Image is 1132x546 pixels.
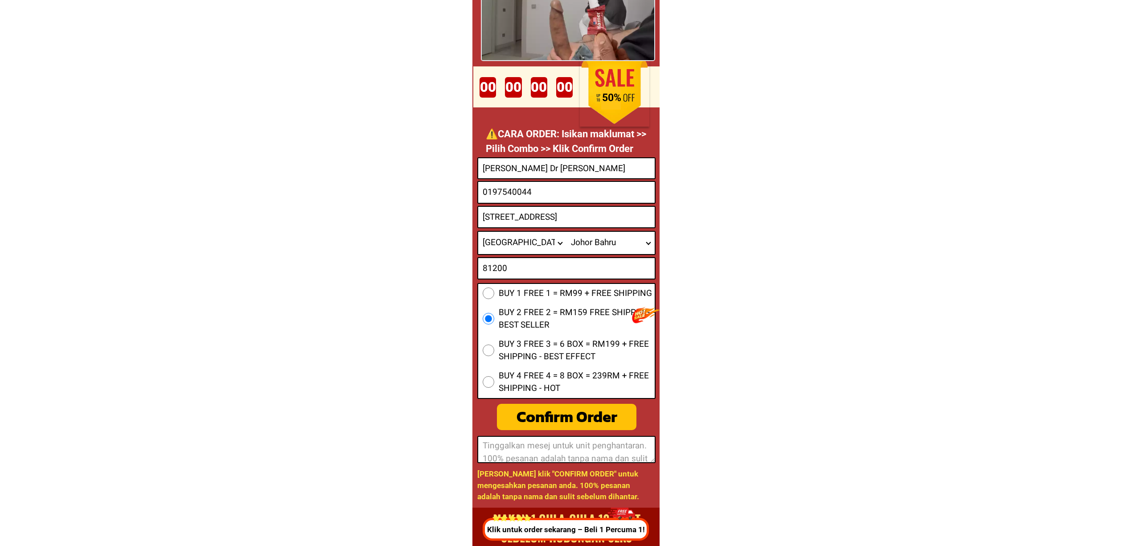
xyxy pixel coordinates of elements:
input: BUY 2 FREE 2 = RM159 FREE SHIPPING - BEST SELLER [483,313,494,324]
input: Input address [478,207,655,227]
input: Input full_name [478,158,655,178]
input: Input text_input_1 [478,258,655,279]
input: BUY 3 FREE 3 = 6 BOX = RM199 + FREE SHIPPING - BEST EFFECT [483,345,494,356]
span: BUY 1 FREE 1 = RM99 + FREE SHIPPING [499,287,652,300]
input: Input phone_number [478,182,655,203]
h1: [PERSON_NAME] klik "CONFIRM ORDER" untuk mengesahkan pesanan anda. 100% pesanan adalah tanpa nama... [477,468,653,503]
span: BUY 2 FREE 2 = RM159 FREE SHIPPING - BEST SELLER [499,306,655,332]
span: BUY 4 FREE 4 = 8 BOX = 239RM + FREE SHIPPING - HOT [499,369,655,395]
h1: 50% [589,92,634,104]
select: Select district [566,232,655,254]
div: Confirm Order [495,405,638,429]
span: BUY 3 FREE 3 = 6 BOX = RM199 + FREE SHIPPING - BEST EFFECT [499,338,655,363]
input: BUY 1 FREE 1 = RM99 + FREE SHIPPING [483,287,494,299]
p: ⚠️️CARA ORDER: Isikan maklumat >> Pilih Combo >> Klik Confirm Order [486,127,651,156]
h1: ORDER DITO [505,62,645,100]
p: Klik untuk order sekarang – Beli 1 Percuma 1! [480,524,651,536]
select: Select province [478,232,566,254]
input: BUY 4 FREE 4 = 8 BOX = 239RM + FREE SHIPPING - HOT [483,376,494,388]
